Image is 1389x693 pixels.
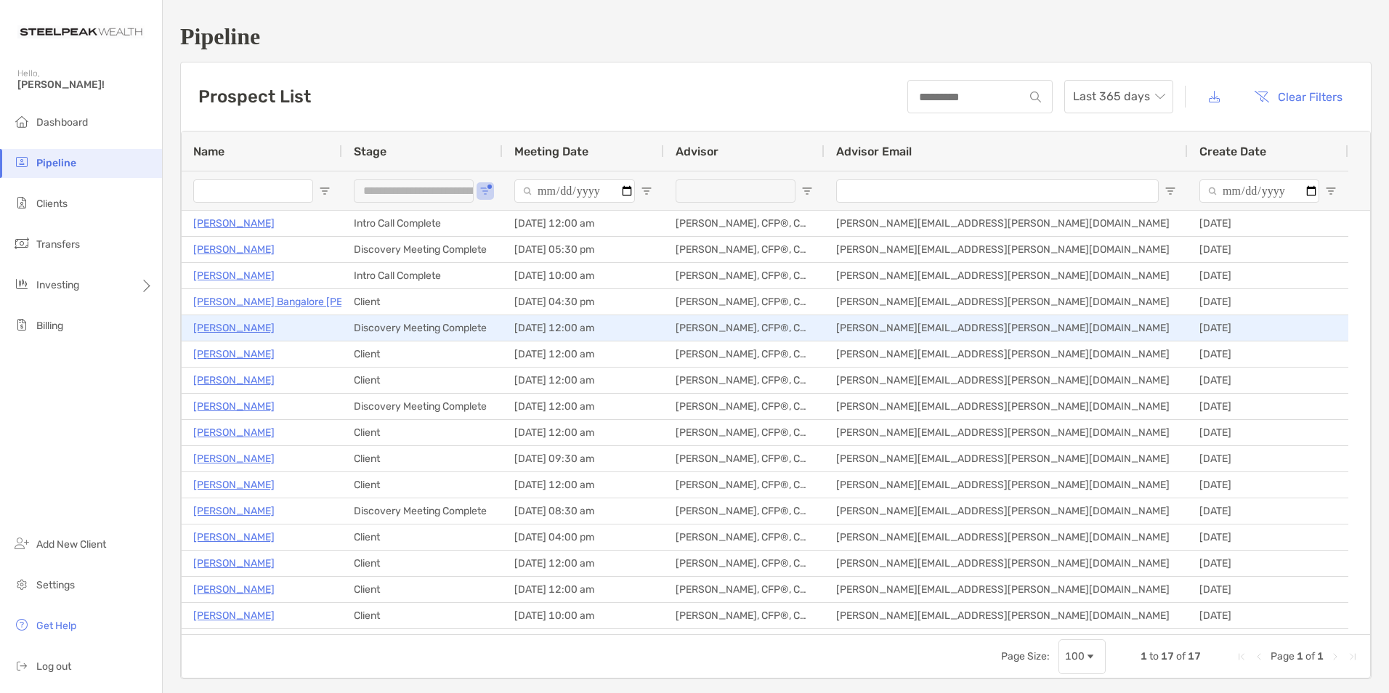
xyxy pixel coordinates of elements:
div: [DATE] [1188,420,1348,445]
span: 1 [1141,650,1147,662]
h1: Pipeline [180,23,1372,50]
div: Discovery Meeting Complete [342,394,503,419]
button: Open Filter Menu [641,185,652,197]
a: [PERSON_NAME] [193,214,275,232]
img: logout icon [13,657,31,674]
div: [DATE] [1188,472,1348,498]
a: [PERSON_NAME] [193,502,275,520]
div: [DATE] 12:00 am [503,315,664,341]
span: Page [1271,650,1295,662]
div: [PERSON_NAME], CFP®, CDFA® [664,446,825,471]
div: [PERSON_NAME][EMAIL_ADDRESS][PERSON_NAME][DOMAIN_NAME] [825,577,1188,602]
input: Name Filter Input [193,179,313,203]
div: [DATE] [1188,498,1348,524]
div: [PERSON_NAME][EMAIL_ADDRESS][PERSON_NAME][DOMAIN_NAME] [825,603,1188,628]
div: 100 [1065,650,1085,662]
span: 1 [1297,650,1303,662]
p: [PERSON_NAME] [193,554,275,572]
div: [PERSON_NAME], CFP®, CDFA® [664,472,825,498]
span: 1 [1317,650,1324,662]
div: [PERSON_NAME][EMAIL_ADDRESS][PERSON_NAME][DOMAIN_NAME] [825,394,1188,419]
a: [PERSON_NAME] [193,580,275,599]
div: Last Page [1347,651,1358,662]
span: of [1176,650,1186,662]
div: Discovery Meeting Complete [342,498,503,524]
div: [PERSON_NAME][EMAIL_ADDRESS][PERSON_NAME][DOMAIN_NAME] [825,420,1188,445]
a: [PERSON_NAME] [193,476,275,494]
div: [DATE] 12:00 am [503,577,664,602]
span: to [1149,650,1159,662]
div: [PERSON_NAME][EMAIL_ADDRESS][PERSON_NAME][DOMAIN_NAME] [825,237,1188,262]
span: Meeting Date [514,145,588,158]
div: Next Page [1329,651,1341,662]
div: [DATE] [1188,211,1348,236]
div: [PERSON_NAME][EMAIL_ADDRESS][PERSON_NAME][DOMAIN_NAME] [825,211,1188,236]
span: Add New Client [36,538,106,551]
div: [PERSON_NAME], CFP®, CDFA® [664,524,825,550]
div: Client [342,341,503,367]
input: Create Date Filter Input [1199,179,1319,203]
img: get-help icon [13,616,31,633]
div: [DATE] 12:00 am [503,629,664,654]
div: [PERSON_NAME], CFP®, CDFA® [664,603,825,628]
div: Client [342,368,503,393]
div: [PERSON_NAME], CFP®, CDFA® [664,394,825,419]
span: Get Help [36,620,76,632]
div: [DATE] [1188,577,1348,602]
div: [PERSON_NAME][EMAIL_ADDRESS][PERSON_NAME][DOMAIN_NAME] [825,315,1188,341]
div: [PERSON_NAME], CFP®, CDFA® [664,577,825,602]
span: Pipeline [36,157,76,169]
div: [PERSON_NAME][EMAIL_ADDRESS][PERSON_NAME][DOMAIN_NAME] [825,289,1188,315]
p: [PERSON_NAME] Bangalore [PERSON_NAME] [193,293,408,311]
div: [PERSON_NAME], CFP®, CDFA® [664,551,825,576]
div: [PERSON_NAME], CFP®, CDFA® [664,289,825,315]
span: [PERSON_NAME]! [17,78,153,91]
div: Client [342,577,503,602]
h3: Prospect List [198,86,311,107]
span: Log out [36,660,71,673]
div: [DATE] [1188,289,1348,315]
p: [PERSON_NAME] [193,267,275,285]
div: [DATE] 12:00 am [503,341,664,367]
div: [PERSON_NAME], CFP®, CDFA® [664,420,825,445]
div: [PERSON_NAME][EMAIL_ADDRESS][PERSON_NAME][DOMAIN_NAME] [825,263,1188,288]
div: [DATE] 08:30 am [503,498,664,524]
div: [DATE] [1188,446,1348,471]
div: Client [342,551,503,576]
img: dashboard icon [13,113,31,130]
div: [PERSON_NAME][EMAIL_ADDRESS][PERSON_NAME][DOMAIN_NAME] [825,498,1188,524]
button: Open Filter Menu [801,185,813,197]
a: [PERSON_NAME] [193,240,275,259]
a: [PERSON_NAME] [193,607,275,625]
button: Open Filter Menu [1325,185,1337,197]
div: [PERSON_NAME], CFP®, CDFA® [664,629,825,654]
a: [PERSON_NAME] [193,423,275,442]
a: [PERSON_NAME] [193,345,275,363]
a: [PERSON_NAME] [193,528,275,546]
div: [PERSON_NAME][EMAIL_ADDRESS][PERSON_NAME][DOMAIN_NAME] [825,341,1188,367]
div: Intro Call Complete [342,211,503,236]
div: [DATE] 10:00 am [503,263,664,288]
div: [DATE] 12:00 am [503,368,664,393]
a: [PERSON_NAME] [193,450,275,468]
div: Client [342,446,503,471]
div: [DATE] 10:00 am [503,603,664,628]
div: [PERSON_NAME], CFP®, CDFA® [664,498,825,524]
p: [PERSON_NAME] [193,633,275,651]
button: Open Filter Menu [1165,185,1176,197]
span: Settings [36,579,75,591]
span: Transfers [36,238,80,251]
div: [PERSON_NAME][EMAIL_ADDRESS][PERSON_NAME][DOMAIN_NAME] [825,368,1188,393]
img: clients icon [13,194,31,211]
a: [PERSON_NAME] [193,397,275,416]
div: [PERSON_NAME], CFP®, CDFA® [664,211,825,236]
a: [PERSON_NAME] [193,319,275,337]
div: [PERSON_NAME], CFP®, CDFA® [664,341,825,367]
input: Meeting Date Filter Input [514,179,635,203]
img: investing icon [13,275,31,293]
div: [PERSON_NAME][EMAIL_ADDRESS][PERSON_NAME][DOMAIN_NAME] [825,446,1188,471]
